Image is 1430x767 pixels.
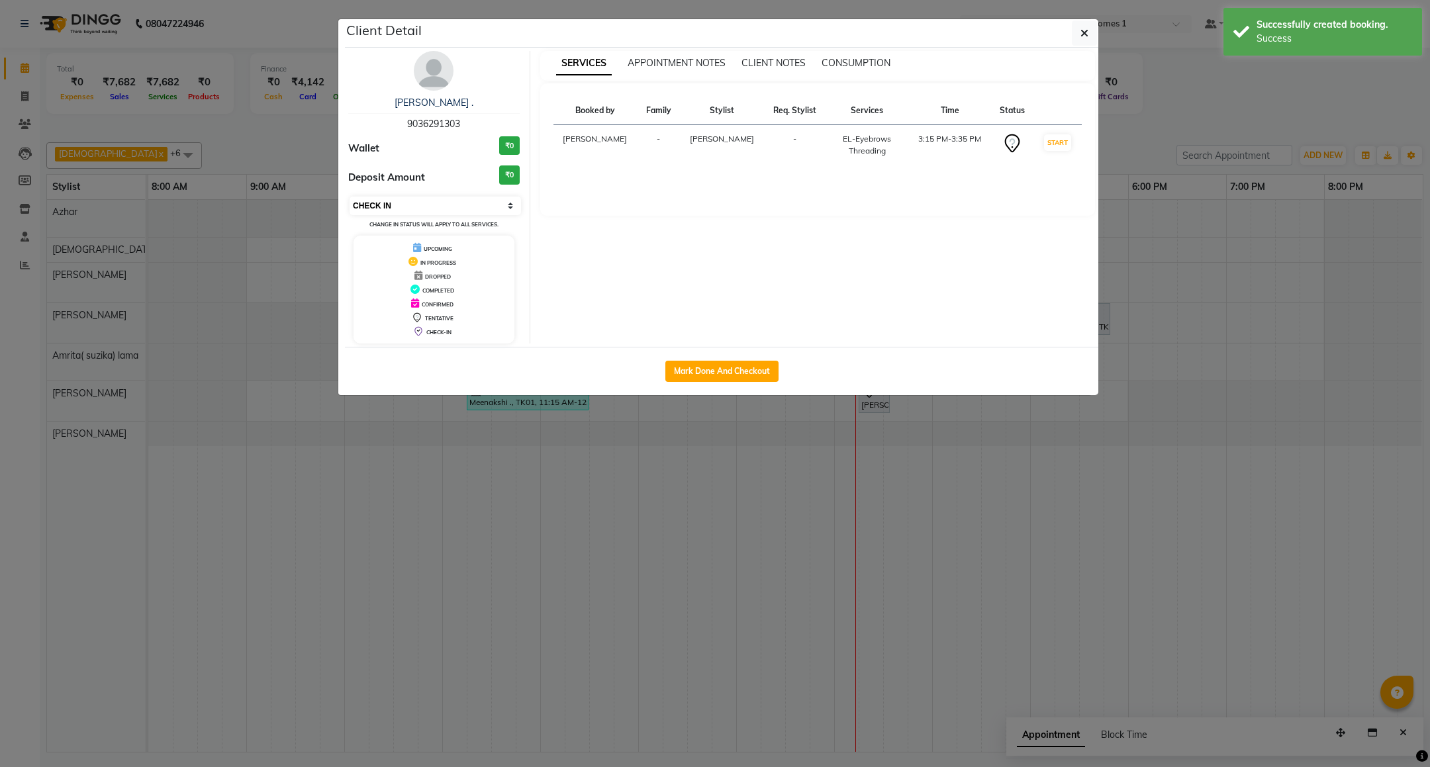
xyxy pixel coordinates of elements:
[764,125,826,165] td: -
[553,125,638,165] td: [PERSON_NAME]
[908,125,991,165] td: 3:15 PM-3:35 PM
[1257,32,1412,46] div: Success
[425,315,453,322] span: TENTATIVE
[346,21,422,40] h5: Client Detail
[407,118,460,130] span: 9036291303
[991,97,1034,125] th: Status
[414,51,453,91] img: avatar
[1044,134,1071,151] button: START
[764,97,826,125] th: Req. Stylist
[741,57,806,69] span: CLIENT NOTES
[908,97,991,125] th: Time
[422,301,453,308] span: CONFIRMED
[628,57,726,69] span: APPOINTMENT NOTES
[665,361,779,382] button: Mark Done And Checkout
[420,259,456,266] span: IN PROGRESS
[348,141,379,156] span: Wallet
[834,133,901,157] div: EL-Eyebrows Threading
[826,97,909,125] th: Services
[556,52,612,75] span: SERVICES
[690,134,754,144] span: [PERSON_NAME]
[499,136,520,156] h3: ₹0
[680,97,764,125] th: Stylist
[553,97,638,125] th: Booked by
[822,57,890,69] span: CONSUMPTION
[426,329,452,336] span: CHECK-IN
[1257,18,1412,32] div: Successfully created booking.
[499,165,520,185] h3: ₹0
[425,273,451,280] span: DROPPED
[637,97,680,125] th: Family
[424,246,452,252] span: UPCOMING
[348,170,425,185] span: Deposit Amount
[369,221,499,228] small: Change in status will apply to all services.
[422,287,454,294] span: COMPLETED
[395,97,473,109] a: [PERSON_NAME] .
[637,125,680,165] td: -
